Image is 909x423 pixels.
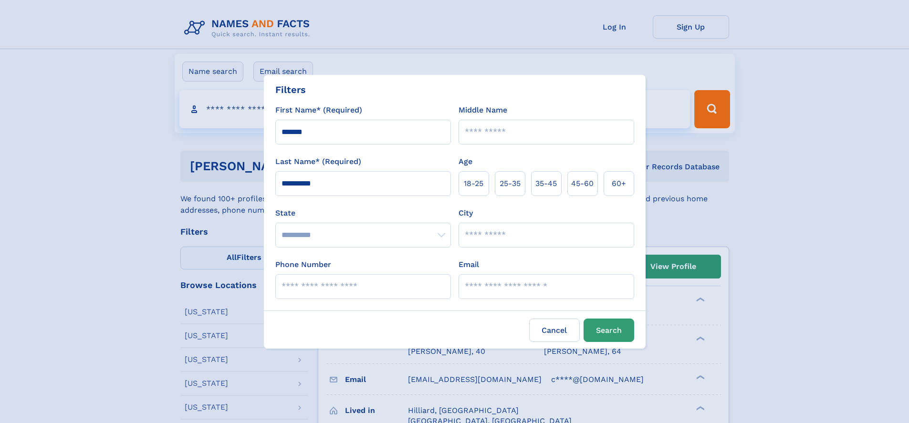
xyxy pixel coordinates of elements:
span: 60+ [612,178,626,189]
span: 45‑60 [571,178,594,189]
span: 35‑45 [535,178,557,189]
label: First Name* (Required) [275,104,362,116]
div: Filters [275,83,306,97]
label: State [275,207,451,219]
label: Phone Number [275,259,331,270]
label: Middle Name [459,104,507,116]
label: Cancel [529,319,580,342]
span: 18‑25 [464,178,483,189]
label: Age [459,156,472,167]
label: City [459,207,473,219]
label: Last Name* (Required) [275,156,361,167]
button: Search [584,319,634,342]
label: Email [459,259,479,270]
span: 25‑35 [500,178,521,189]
